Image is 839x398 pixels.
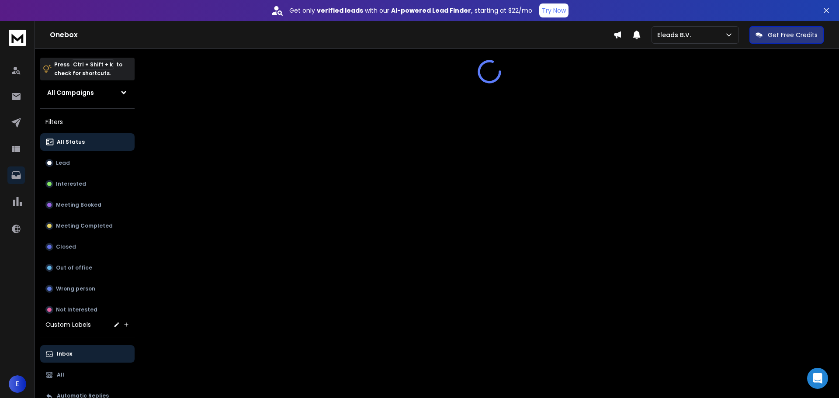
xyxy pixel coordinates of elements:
[47,88,94,97] h1: All Campaigns
[57,371,64,378] p: All
[40,196,135,214] button: Meeting Booked
[40,301,135,318] button: Not Interested
[40,345,135,363] button: Inbox
[657,31,694,39] p: Eleads B.V.
[56,201,101,208] p: Meeting Booked
[56,159,70,166] p: Lead
[289,6,532,15] p: Get only with our starting at $22/mo
[768,31,818,39] p: Get Free Credits
[56,243,76,250] p: Closed
[40,84,135,101] button: All Campaigns
[9,375,26,393] button: E
[56,264,92,271] p: Out of office
[542,6,566,15] p: Try Now
[40,154,135,172] button: Lead
[72,59,114,69] span: Ctrl + Shift + k
[40,217,135,235] button: Meeting Completed
[56,285,95,292] p: Wrong person
[56,222,113,229] p: Meeting Completed
[45,320,91,329] h3: Custom Labels
[40,116,135,128] h3: Filters
[57,350,72,357] p: Inbox
[40,238,135,256] button: Closed
[54,60,122,78] p: Press to check for shortcuts.
[391,6,473,15] strong: AI-powered Lead Finder,
[539,3,569,17] button: Try Now
[40,133,135,151] button: All Status
[56,180,86,187] p: Interested
[56,306,97,313] p: Not Interested
[9,30,26,46] img: logo
[807,368,828,389] div: Open Intercom Messenger
[40,175,135,193] button: Interested
[40,280,135,298] button: Wrong person
[749,26,824,44] button: Get Free Credits
[57,138,85,145] p: All Status
[317,6,363,15] strong: verified leads
[50,30,613,40] h1: Onebox
[40,366,135,384] button: All
[40,259,135,277] button: Out of office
